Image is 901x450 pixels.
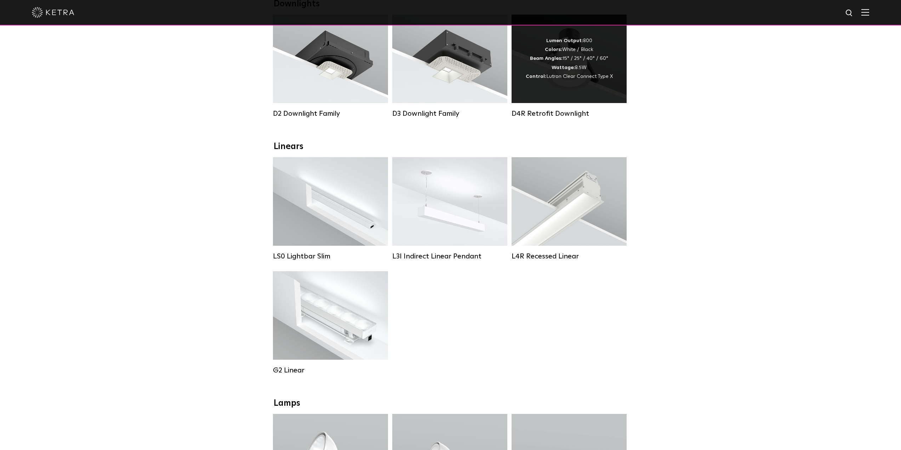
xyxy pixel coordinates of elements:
strong: Wattage: [552,65,575,70]
a: D3 Downlight Family Lumen Output:700 / 900 / 1100Colors:White / Black / Silver / Bronze / Paintab... [392,15,507,118]
strong: Beam Angles: [530,56,563,61]
div: D2 Downlight Family [273,109,388,118]
a: L3I Indirect Linear Pendant Lumen Output:400 / 600 / 800 / 1000Housing Colors:White / BlackContro... [392,157,507,261]
a: G2 Linear Lumen Output:400 / 700 / 1000Colors:WhiteBeam Angles:Flood / [GEOGRAPHIC_DATA] / Narrow... [273,271,388,375]
div: L4R Recessed Linear [512,252,627,261]
div: G2 Linear [273,366,388,375]
div: D3 Downlight Family [392,109,507,118]
div: 800 White / Black 15° / 25° / 40° / 60° 8.5W [526,36,613,81]
strong: Control: [526,74,546,79]
a: LS0 Lightbar Slim Lumen Output:200 / 350Colors:White / BlackControl:X96 Controller [273,157,388,261]
a: L4R Recessed Linear Lumen Output:400 / 600 / 800 / 1000Colors:White / BlackControl:Lutron Clear C... [512,157,627,261]
div: Linears [274,142,628,152]
a: D2 Downlight Family Lumen Output:1200Colors:White / Black / Gloss Black / Silver / Bronze / Silve... [273,15,388,118]
div: LS0 Lightbar Slim [273,252,388,261]
img: ketra-logo-2019-white [32,7,74,18]
a: D4R Retrofit Downlight Lumen Output:800Colors:White / BlackBeam Angles:15° / 25° / 40° / 60°Watta... [512,15,627,118]
strong: Lumen Output: [546,38,583,43]
img: Hamburger%20Nav.svg [861,9,869,16]
div: L3I Indirect Linear Pendant [392,252,507,261]
div: D4R Retrofit Downlight [512,109,627,118]
span: Lutron Clear Connect Type X [546,74,613,79]
div: Lamps [274,398,628,409]
img: search icon [845,9,854,18]
strong: Colors: [545,47,562,52]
